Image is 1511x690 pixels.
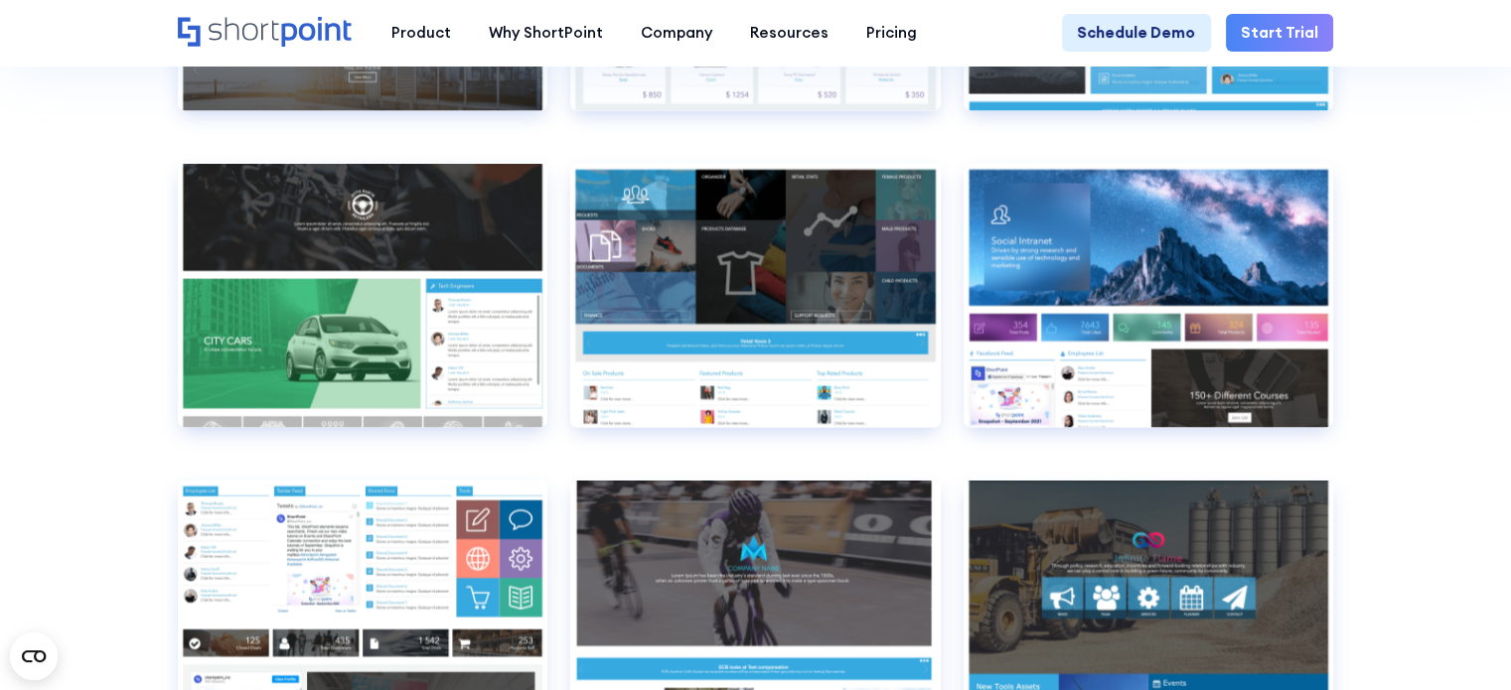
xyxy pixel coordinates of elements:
[1412,595,1511,690] iframe: Chat Widget
[641,22,712,45] div: Company
[866,22,917,45] div: Pricing
[731,14,847,52] a: Resources
[178,17,354,50] a: Home
[373,14,470,52] a: Product
[750,22,829,45] div: Resources
[470,14,622,52] a: Why ShortPoint
[570,164,941,459] a: Retail 4
[10,632,58,680] button: Open CMP widget
[391,22,451,45] div: Product
[622,14,731,52] a: Company
[964,164,1334,459] a: Social 1
[489,22,603,45] div: Why ShortPoint
[847,14,936,52] a: Pricing
[178,164,548,459] a: Retail 3
[1062,14,1210,52] a: Schedule Demo
[1226,14,1333,52] a: Start Trial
